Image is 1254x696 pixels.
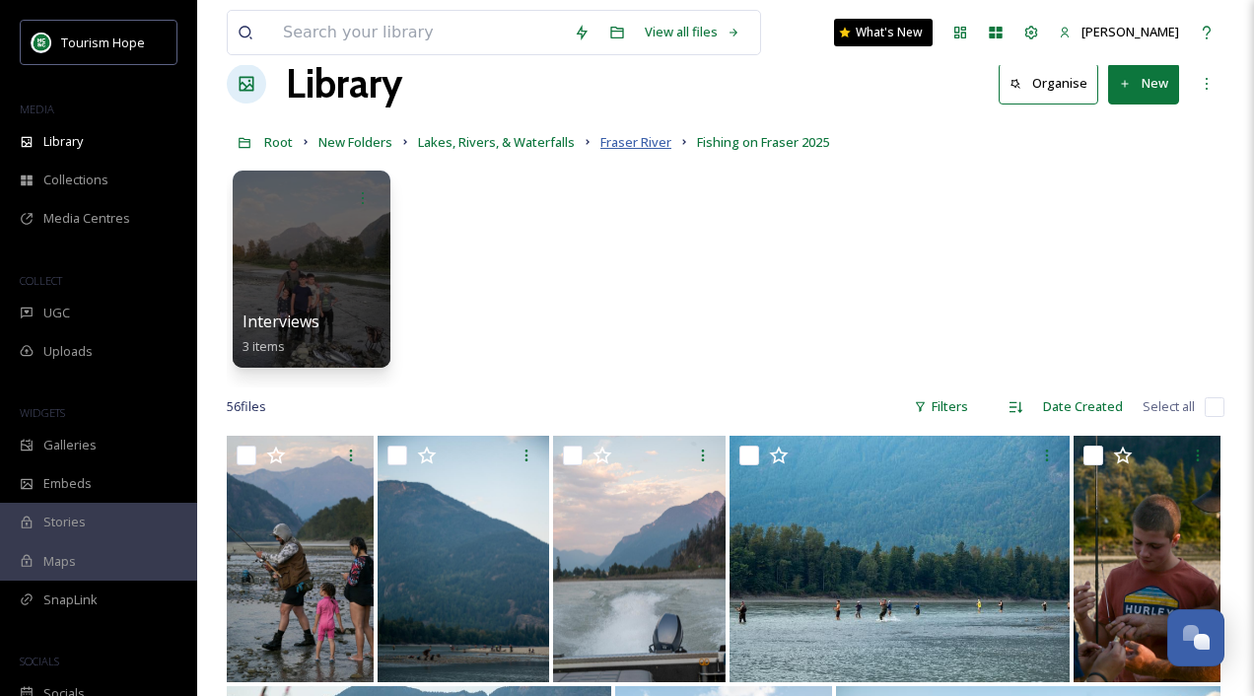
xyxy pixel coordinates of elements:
span: UGC [43,304,70,322]
span: Collections [43,171,108,189]
button: Organise [999,63,1098,104]
span: COLLECT [20,273,62,288]
span: SOCIALS [20,654,59,668]
div: Filters [904,387,978,426]
a: Organise [999,63,1108,104]
a: Fraser River [600,130,671,154]
span: 56 file s [227,397,266,416]
span: 3 items [243,337,285,355]
span: Lakes, Rivers, & Waterfalls [418,133,575,151]
a: Interviews3 items [243,313,319,355]
a: Library [286,54,402,113]
div: Date Created [1033,387,1133,426]
a: Fishing on Fraser 2025 [697,130,829,154]
span: WIDGETS [20,405,65,420]
a: New Folders [318,130,392,154]
span: Root [264,133,293,151]
span: SnapLink [43,591,98,609]
img: HOP_7999.jpg [378,436,549,682]
img: WAT_7901.jpg [1074,436,1220,682]
span: Tourism Hope [61,34,145,51]
a: View all files [635,13,750,51]
a: What's New [834,19,933,46]
span: Fishing on Fraser 2025 [697,133,829,151]
img: HOP_8006.jpg [553,436,726,682]
span: Select all [1143,397,1195,416]
button: New [1108,63,1179,104]
span: MEDIA [20,102,54,116]
img: logo.png [32,33,51,52]
a: [PERSON_NAME] [1049,13,1189,51]
span: Fraser River [600,133,671,151]
span: Stories [43,513,86,531]
input: Search your library [273,11,564,54]
button: Open Chat [1167,609,1224,666]
span: Galleries [43,436,97,454]
span: Library [43,132,83,151]
span: Uploads [43,342,93,361]
span: Embeds [43,474,92,493]
span: Media Centres [43,209,130,228]
span: New Folders [318,133,392,151]
a: Lakes, Rivers, & Waterfalls [418,130,575,154]
img: WAT_7975.jpg [227,436,374,682]
span: Interviews [243,311,319,332]
span: [PERSON_NAME] [1081,23,1179,40]
a: Root [264,130,293,154]
span: Maps [43,552,76,571]
img: HOP_7997.jpg [730,436,1070,682]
